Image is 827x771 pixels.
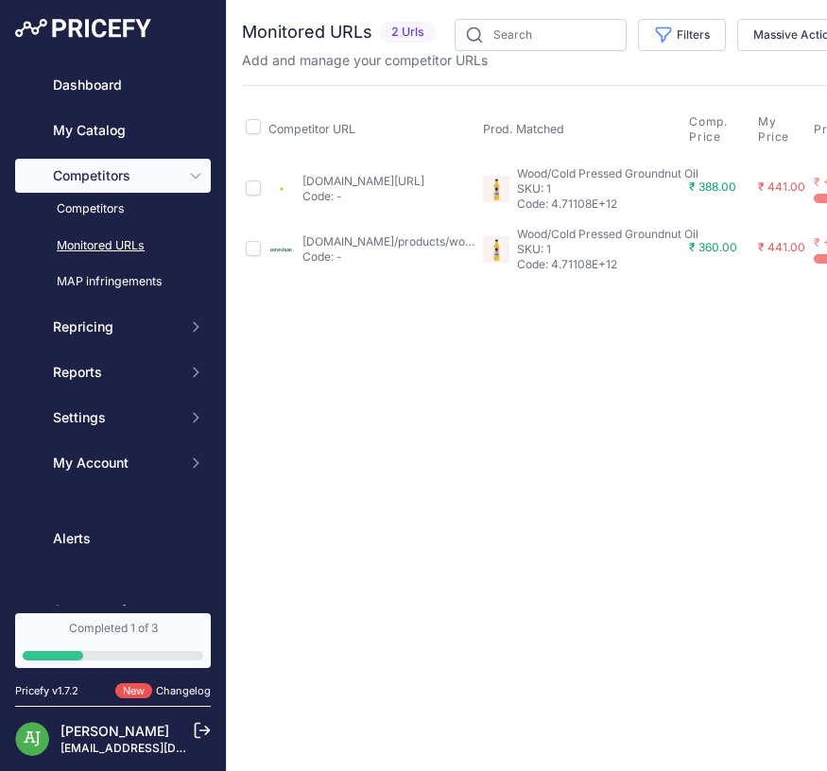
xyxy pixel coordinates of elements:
a: My Catalog [15,113,211,147]
span: ₹ 360.00 [689,240,737,254]
input: Search [455,19,627,51]
button: Reports [15,355,211,389]
span: Settings [53,408,177,427]
a: [EMAIL_ADDRESS][DOMAIN_NAME] [60,741,258,755]
button: Competitors [15,159,211,193]
span: Competitors [53,166,177,185]
span: ₹ 441.00 [758,240,805,254]
button: My Price [758,114,806,145]
span: 2 Urls [380,22,436,43]
a: Dashboard [15,68,211,102]
a: Monitored URLs [15,230,211,263]
a: [PERSON_NAME] [60,723,169,739]
button: My Account [15,446,211,480]
span: Wood/Cold Pressed Groundnut Oil [517,166,698,180]
span: My Account [53,454,177,472]
button: Filters [638,19,726,51]
button: Settings [15,401,211,435]
span: ₹ 388.00 [689,180,736,194]
span: Competitor URL [268,122,355,136]
a: Competitors [15,193,211,226]
a: Changelog [156,684,211,697]
p: Code: 4.71108E+12 [517,197,698,212]
span: New [115,683,152,699]
p: SKU: 1 [517,181,698,197]
h2: Monitored URLs [242,19,372,45]
span: My Price [758,114,802,145]
div: Pricefy v1.7.2 [15,683,78,699]
button: Repricing [15,310,211,344]
span: Wood/Cold Pressed Groundnut Oil [517,227,698,241]
div: Completed 1 of 3 [23,621,203,636]
span: Repricing [53,317,177,336]
p: Code: - [302,249,475,265]
span: ₹ 441.00 [758,180,805,194]
span: Reports [53,363,177,382]
p: Code: 4.71108E+12 [517,257,698,272]
a: Completed 1 of 3 [15,613,211,668]
p: SKU: 1 [517,242,698,257]
a: Suggest a feature [15,593,211,627]
nav: Sidebar [15,68,211,627]
button: Comp. Price [689,114,750,145]
p: Code: - [302,189,424,204]
span: Comp. Price [689,114,747,145]
a: [DOMAIN_NAME][URL] [302,174,424,188]
p: Add and manage your competitor URLs [242,51,488,70]
a: Alerts [15,522,211,556]
img: Pricefy Logo [15,19,151,38]
span: Prod. Matched [483,122,564,136]
a: MAP infringements [15,266,211,299]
